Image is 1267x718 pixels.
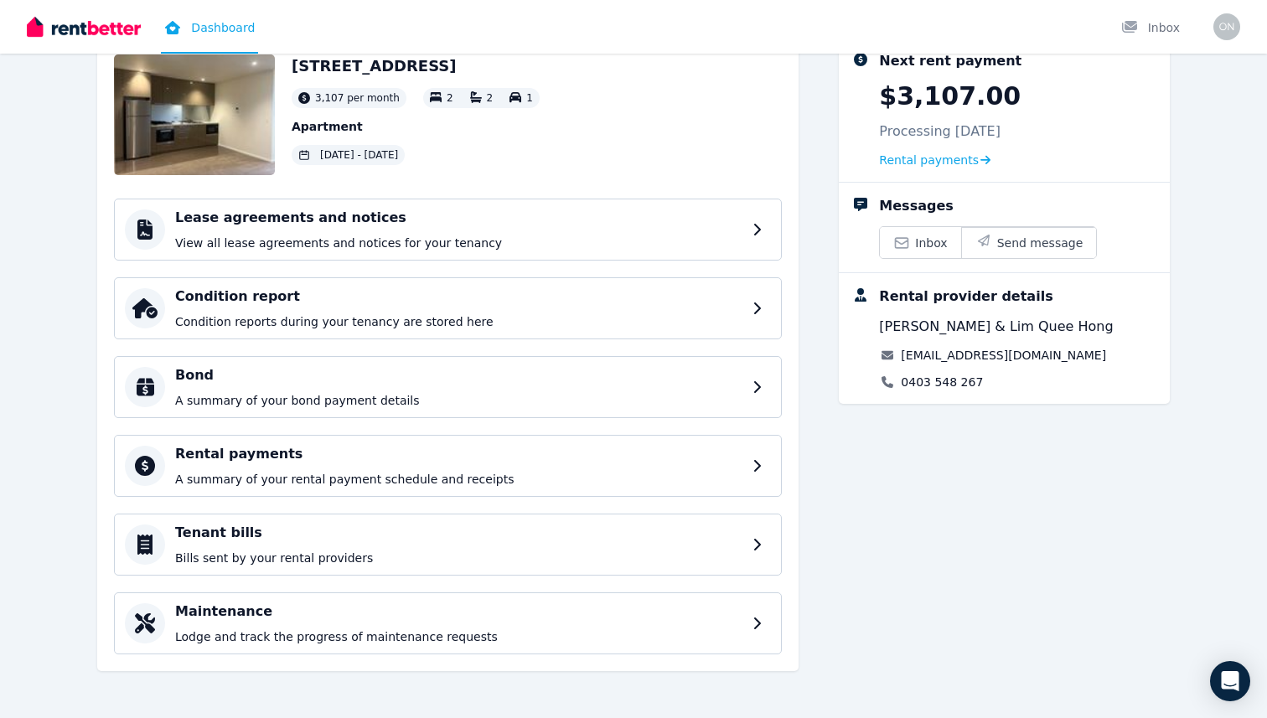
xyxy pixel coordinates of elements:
span: 3,107 per month [315,91,400,105]
img: Property Url [114,54,275,175]
div: Messages [879,196,953,216]
p: View all lease agreements and notices for your tenancy [175,235,742,251]
span: 2 [447,92,453,104]
span: 2 [487,92,494,104]
p: Bills sent by your rental providers [175,550,742,566]
span: Rental payments [879,152,979,168]
span: [DATE] - [DATE] [320,148,398,162]
div: Next rent payment [879,51,1021,71]
img: Onrumpa Duangpracha [1213,13,1240,40]
div: Open Intercom Messenger [1210,661,1250,701]
h4: Condition report [175,287,742,307]
p: A summary of your bond payment details [175,392,742,409]
div: Rental provider details [879,287,1052,307]
p: Lodge and track the progress of maintenance requests [175,628,742,645]
button: Send message [961,227,1097,258]
p: $3,107.00 [879,81,1021,111]
h4: Maintenance [175,602,742,622]
p: Apartment [292,118,540,135]
h4: Rental payments [175,444,742,464]
h2: [STREET_ADDRESS] [292,54,540,78]
p: Condition reports during your tenancy are stored here [175,313,742,330]
h4: Tenant bills [175,523,742,543]
img: RentBetter [27,14,141,39]
p: Processing [DATE] [879,121,1001,142]
a: Rental payments [879,152,990,168]
span: Inbox [915,235,947,251]
span: 1 [526,92,533,104]
span: [PERSON_NAME] & Lim Quee Hong [879,317,1113,337]
div: Inbox [1121,19,1180,36]
h4: Bond [175,365,742,385]
p: A summary of your rental payment schedule and receipts [175,471,742,488]
a: Inbox [880,227,960,258]
a: [EMAIL_ADDRESS][DOMAIN_NAME] [901,347,1106,364]
a: 0403 548 267 [901,374,983,390]
span: Send message [997,235,1083,251]
h4: Lease agreements and notices [175,208,742,228]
